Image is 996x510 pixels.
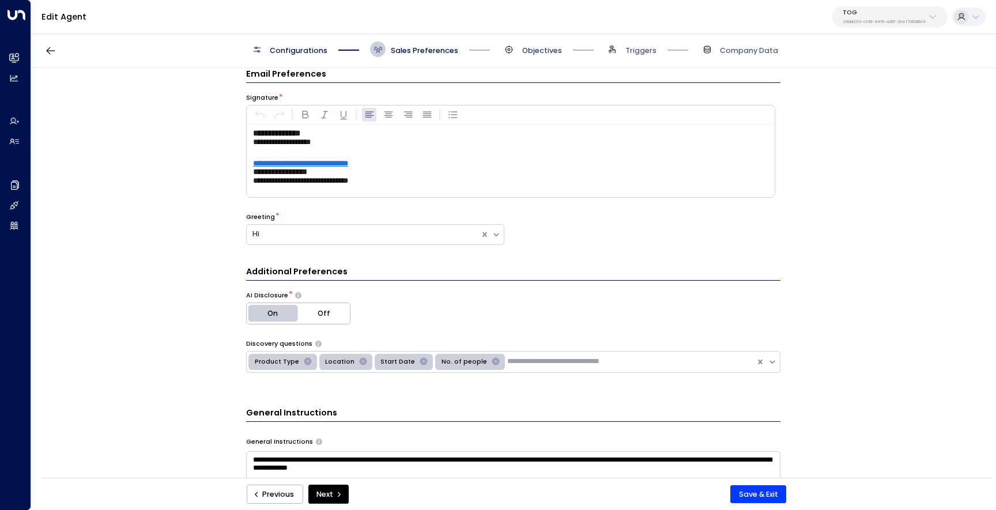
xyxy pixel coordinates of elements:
[843,9,926,16] p: TOG
[298,303,350,324] button: Off
[246,93,278,103] label: Signature
[308,485,349,504] button: Next
[316,439,322,445] button: Provide any specific instructions you want the agent to follow when responding to leads. This app...
[246,266,780,281] h3: Additional Preferences
[322,356,356,368] div: Location
[438,356,489,368] div: No. of people
[270,46,327,56] span: Configurations
[253,108,267,122] button: Undo
[246,213,275,222] label: Greeting
[247,303,299,324] button: On
[301,356,315,368] div: Remove Product Type
[251,356,301,368] div: Product Type
[272,108,286,122] button: Redo
[720,46,778,56] span: Company Data
[315,341,322,347] button: Select the types of questions the agent should use to engage leads in initial emails. These help ...
[391,46,458,56] span: Sales Preferences
[522,46,562,56] span: Objectives
[252,229,474,240] div: Hi
[246,303,350,324] div: Platform
[246,437,313,447] label: General Instructions
[246,407,780,422] h3: General Instructions
[247,485,303,504] button: Previous
[489,356,503,368] div: Remove No. of people
[377,356,417,368] div: Start Date
[625,46,657,56] span: Triggers
[730,485,786,504] button: Save & Exit
[246,291,288,300] label: AI Disclosure
[843,20,926,24] p: 24bbb2f3-cf28-4415-a26f-20e170838bf4
[356,356,370,368] div: Remove Location
[41,11,86,22] a: Edit Agent
[832,6,948,28] button: TOG24bbb2f3-cf28-4415-a26f-20e170838bf4
[295,292,301,299] button: Choose whether the agent should proactively disclose its AI nature in communications or only reve...
[246,68,780,83] h3: Email Preferences
[246,339,312,349] label: Discovery questions
[417,356,431,368] div: Remove Start Date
